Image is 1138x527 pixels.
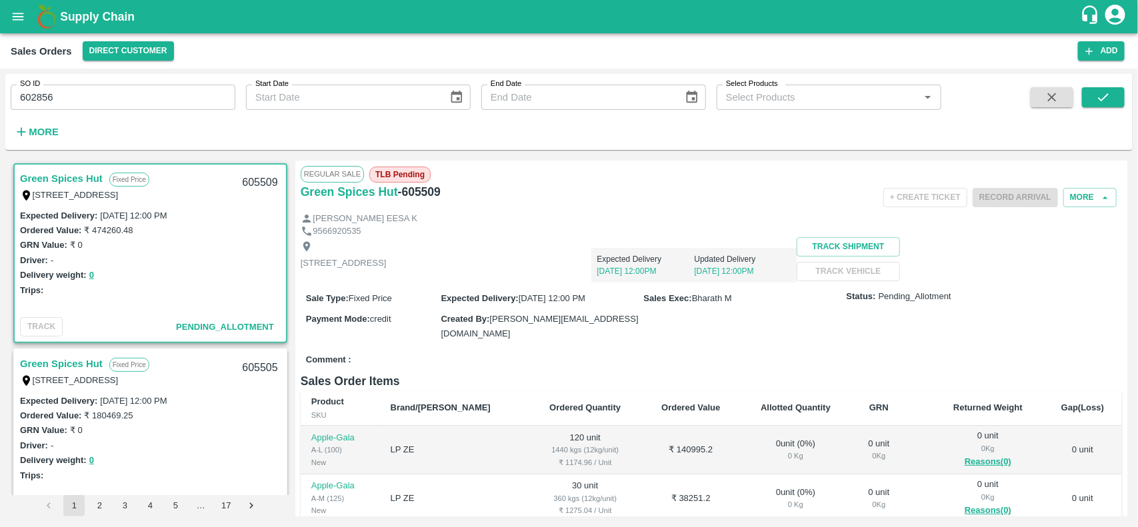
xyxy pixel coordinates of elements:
[869,402,889,412] b: GRN
[349,293,392,303] span: Fixed Price
[973,191,1058,202] span: Please dispatch the trip before ending
[529,426,642,474] td: 120 unit
[301,257,387,270] p: [STREET_ADDRESS]
[311,480,369,492] p: Apple-Gala
[311,504,369,516] div: New
[721,89,915,106] input: Select Products
[879,290,951,303] span: Pending_Allotment
[301,183,398,201] a: Green Spices Hut
[751,498,841,510] div: 0 Kg
[549,402,621,412] b: Ordered Quantity
[11,121,62,143] button: More
[380,426,529,474] td: LP ZE
[441,293,518,303] label: Expected Delivery :
[109,358,149,372] p: Fixed Price
[539,444,631,456] div: 1440 kgs (12kg/unit)
[255,79,289,89] label: Start Date
[761,402,831,412] b: Allotted Quantity
[20,79,40,89] label: SO ID
[491,79,521,89] label: End Date
[1043,474,1122,523] td: 0 unit
[311,444,369,456] div: A-L (100)
[36,495,264,516] nav: pagination navigation
[51,440,53,450] label: -
[370,314,391,324] span: credit
[89,268,94,283] button: 0
[114,495,135,516] button: Go to page 3
[20,240,67,250] label: GRN Value:
[33,375,119,385] label: [STREET_ADDRESS]
[20,425,67,435] label: GRN Value:
[369,167,431,183] span: TLB Pending
[597,265,694,277] p: [DATE] 12:00PM
[847,290,876,303] label: Status:
[100,396,167,406] label: [DATE] 12:00 PM
[20,225,81,235] label: Ordered Value:
[20,211,97,221] label: Expected Delivery :
[190,500,211,512] div: …
[597,253,694,265] p: Expected Delivery
[70,240,83,250] label: ₹ 0
[83,41,174,61] button: Select DC
[441,314,638,338] span: [PERSON_NAME][EMAIL_ADDRESS][DOMAIN_NAME]
[661,402,720,412] b: Ordered Value
[943,478,1033,518] div: 0 unit
[306,314,370,324] label: Payment Mode :
[89,453,94,468] button: 0
[953,402,1023,412] b: Returned Weight
[943,430,1033,470] div: 0 unit
[89,495,110,516] button: Go to page 2
[862,486,896,511] div: 0 unit
[241,495,262,516] button: Go to next page
[751,438,841,462] div: 0 unit ( 0 %)
[519,293,585,303] span: [DATE] 12:00 PM
[306,354,351,366] label: Comment :
[1063,188,1117,207] button: More
[306,293,349,303] label: Sale Type :
[380,474,529,523] td: LP ZE
[692,293,732,303] span: Bharath M
[943,491,1033,503] div: 0 Kg
[1061,402,1104,412] b: Gap(Loss)
[20,455,87,465] label: Delivery weight:
[694,265,791,277] p: [DATE] 12:00PM
[234,352,285,384] div: 605505
[234,167,285,199] div: 605509
[539,504,631,516] div: ₹ 1275.04 / Unit
[20,270,87,280] label: Delivery weight:
[797,237,899,257] button: Track Shipment
[20,470,43,480] label: Trips:
[311,396,344,406] b: Product
[20,355,103,372] a: Green Spices Hut
[11,43,72,60] div: Sales Orders
[63,495,85,516] button: page 1
[165,495,186,516] button: Go to page 5
[642,474,740,523] td: ₹ 38251.2
[33,3,60,30] img: logo
[943,442,1033,454] div: 0 Kg
[20,285,43,295] label: Trips:
[301,372,1122,390] h6: Sales Order Items
[20,396,97,406] label: Expected Delivery :
[139,495,161,516] button: Go to page 4
[84,410,133,420] label: ₹ 180469.25
[311,456,369,468] div: New
[311,409,369,421] div: SKU
[1043,426,1122,474] td: 0 unit
[529,474,642,523] td: 30 unit
[862,450,896,462] div: 0 Kg
[215,495,237,516] button: Go to page 17
[29,127,59,137] strong: More
[51,255,53,265] label: -
[176,322,274,332] span: Pending_Allotment
[109,173,149,187] p: Fixed Price
[751,486,841,511] div: 0 unit ( 0 %)
[943,454,1033,470] button: Reasons(0)
[311,492,369,504] div: A-M (125)
[919,89,937,106] button: Open
[862,498,896,510] div: 0 Kg
[441,314,489,324] label: Created By :
[539,492,631,504] div: 360 kgs (12kg/unit)
[1080,5,1103,29] div: customer-support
